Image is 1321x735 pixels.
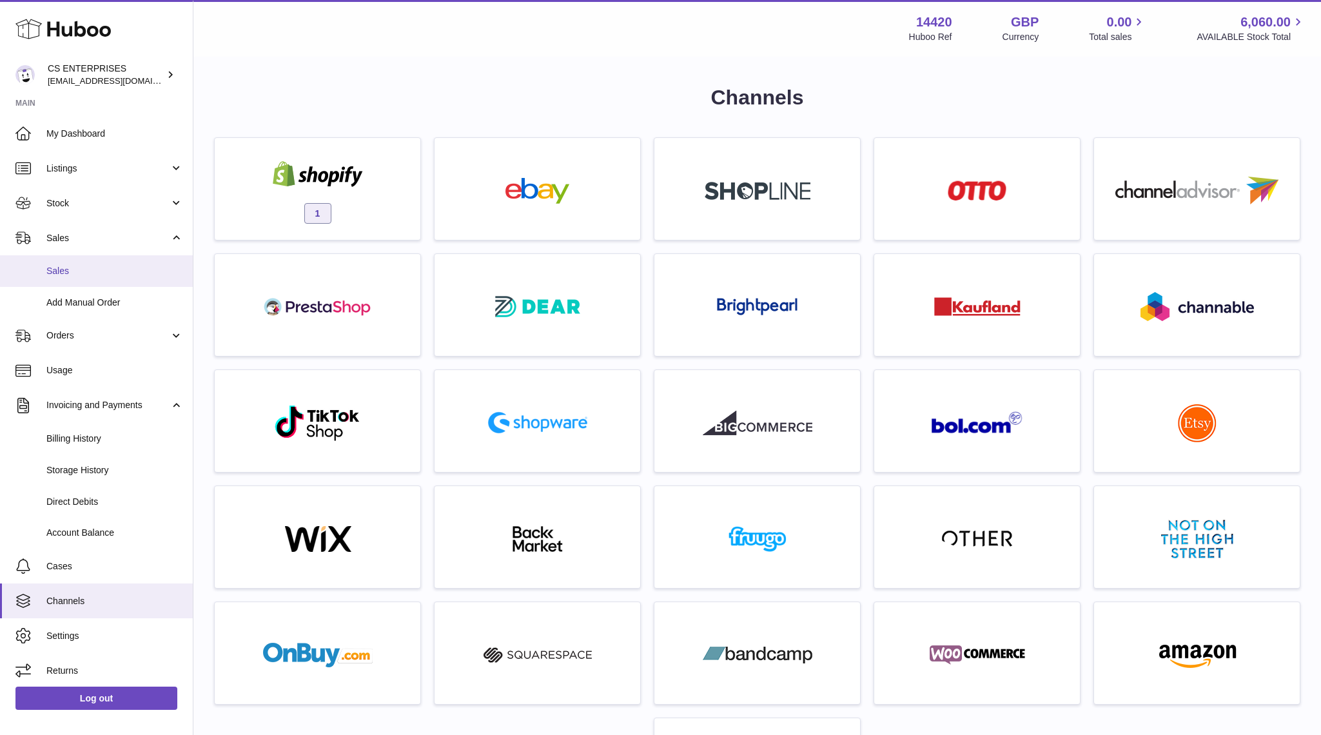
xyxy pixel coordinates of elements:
[703,410,812,436] img: roseta-bigcommerce
[221,377,414,465] a: roseta-tiktokshop
[46,595,183,607] span: Channels
[46,665,183,677] span: Returns
[46,128,183,140] span: My Dashboard
[881,609,1073,698] a: woocommerce
[932,411,1023,434] img: roseta-bol
[909,31,952,43] div: Huboo Ref
[661,377,854,465] a: roseta-bigcommerce
[1101,493,1293,582] a: notonthehighstreet
[661,493,854,582] a: fruugo
[48,63,164,87] div: CS ENTERPRISES
[263,526,373,552] img: wix
[1107,14,1132,31] span: 0.00
[46,630,183,642] span: Settings
[948,181,1006,201] img: roseta-otto
[46,496,183,508] span: Direct Debits
[221,493,414,582] a: wix
[881,144,1073,233] a: roseta-otto
[441,144,634,233] a: ebay
[221,609,414,698] a: onbuy
[1140,292,1254,321] img: roseta-channable
[221,260,414,349] a: roseta-prestashop
[1089,14,1146,43] a: 0.00 Total sales
[441,260,634,349] a: roseta-dear
[46,560,183,573] span: Cases
[46,364,183,377] span: Usage
[881,493,1073,582] a: other
[881,260,1073,349] a: roseta-kaufland
[483,526,592,552] img: backmarket
[304,203,331,224] span: 1
[1197,14,1306,43] a: 6,060.00 AVAILABLE Stock Total
[214,84,1300,112] h1: Channels
[717,298,797,316] img: roseta-brightpearl
[1101,377,1293,465] a: roseta-etsy
[1101,609,1293,698] a: amazon
[705,182,810,200] img: roseta-shopline
[661,144,854,233] a: roseta-shopline
[1197,31,1306,43] span: AVAILABLE Stock Total
[1240,14,1291,31] span: 6,060.00
[46,433,183,445] span: Billing History
[15,65,35,84] img: csenterprisesholding@gmail.com
[483,178,592,204] img: ebay
[661,609,854,698] a: bandcamp
[46,232,170,244] span: Sales
[661,260,854,349] a: roseta-brightpearl
[881,377,1073,465] a: roseta-bol
[48,75,190,86] span: [EMAIL_ADDRESS][DOMAIN_NAME]
[46,464,183,476] span: Storage History
[491,292,584,321] img: roseta-dear
[1003,31,1039,43] div: Currency
[46,162,170,175] span: Listings
[263,294,373,320] img: roseta-prestashop
[46,197,170,210] span: Stock
[441,493,634,582] a: backmarket
[703,526,812,552] img: fruugo
[46,399,170,411] span: Invoicing and Payments
[441,609,634,698] a: squarespace
[46,527,183,539] span: Account Balance
[703,642,812,668] img: bandcamp
[274,404,361,442] img: roseta-tiktokshop
[923,642,1032,668] img: woocommerce
[1101,260,1293,349] a: roseta-channable
[221,144,414,233] a: shopify 1
[942,529,1013,549] img: other
[483,642,592,668] img: squarespace
[916,14,952,31] strong: 14420
[483,407,592,438] img: roseta-shopware
[1178,404,1217,442] img: roseta-etsy
[1115,177,1278,204] img: roseta-channel-advisor
[263,642,373,668] img: onbuy
[263,161,373,187] img: shopify
[46,297,183,309] span: Add Manual Order
[441,377,634,465] a: roseta-shopware
[934,297,1021,316] img: roseta-kaufland
[1101,144,1293,233] a: roseta-channel-advisor
[46,329,170,342] span: Orders
[1011,14,1039,31] strong: GBP
[1089,31,1146,43] span: Total sales
[1161,520,1233,558] img: notonthehighstreet
[15,687,177,710] a: Log out
[1142,642,1252,668] img: amazon
[46,265,183,277] span: Sales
